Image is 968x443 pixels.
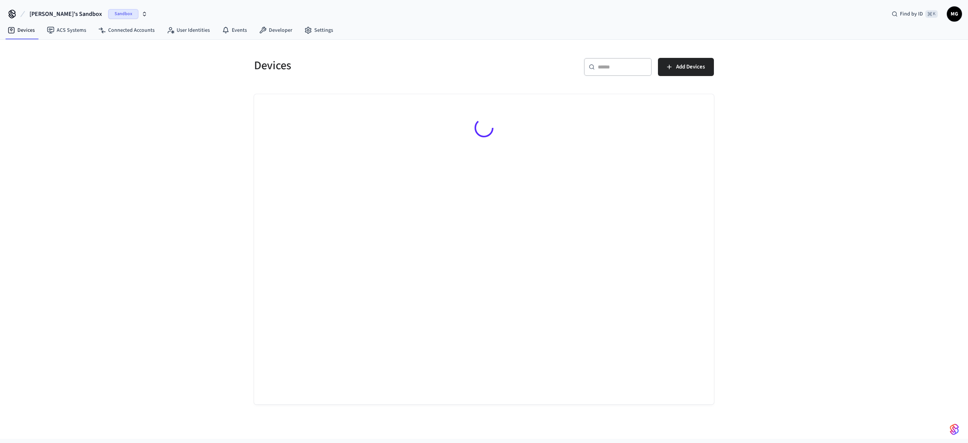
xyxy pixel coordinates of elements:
a: Settings [298,23,339,37]
span: Add Devices [676,62,705,72]
a: ACS Systems [41,23,92,37]
a: Developer [253,23,298,37]
a: Devices [2,23,41,37]
span: ⌘ K [925,10,938,18]
span: Find by ID [900,10,923,18]
a: User Identities [161,23,216,37]
button: Add Devices [658,58,714,76]
img: SeamLogoGradient.69752ec5.svg [950,423,959,435]
span: Sandbox [108,9,138,19]
div: Find by ID⌘ K [886,7,944,21]
span: [PERSON_NAME]'s Sandbox [29,9,102,19]
h5: Devices [254,58,479,73]
span: MG [948,7,961,21]
button: MG [947,6,962,22]
a: Connected Accounts [92,23,161,37]
a: Events [216,23,253,37]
